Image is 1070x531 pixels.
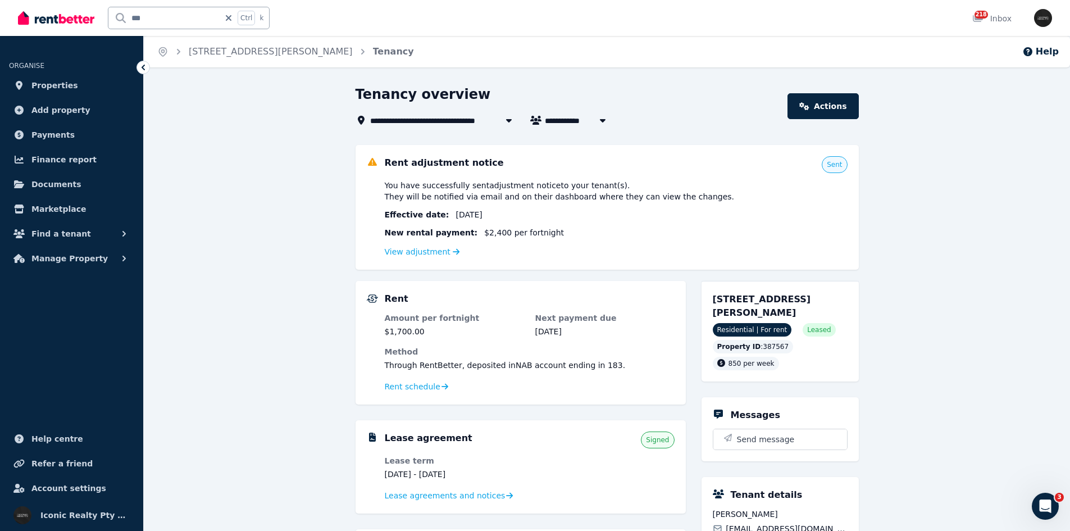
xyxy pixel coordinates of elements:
iframe: Intercom live chat [1032,493,1059,520]
dt: Lease term [385,455,524,466]
h5: Rent [385,292,408,306]
a: [STREET_ADDRESS][PERSON_NAME] [189,46,353,57]
span: Refer a friend [31,457,93,470]
img: RentBetter [18,10,94,26]
h5: Tenant details [731,488,803,502]
span: Manage Property [31,252,108,265]
a: Marketplace [9,198,134,220]
button: Help [1022,45,1059,58]
dd: $1,700.00 [385,326,524,337]
a: Rent schedule [385,381,449,392]
span: You have successfully sent adjustment notice to your tenant(s) . They will be notified via email ... [385,180,735,202]
button: Manage Property [9,247,134,270]
div: : 387567 [713,340,794,353]
span: ORGANISE [9,62,44,70]
span: Residential | For rent [713,323,792,337]
span: [PERSON_NAME] [713,509,848,520]
button: Find a tenant [9,223,134,245]
a: Payments [9,124,134,146]
span: Ctrl [238,11,255,25]
h5: Messages [731,409,780,422]
span: Lease agreements and notices [385,490,506,501]
span: Add property [31,103,90,117]
div: Inbox [972,13,1012,24]
img: Iconic Realty Pty Ltd [13,506,31,524]
span: Rent schedule [385,381,440,392]
h5: Lease agreement [385,432,472,445]
span: Account settings [31,482,106,495]
dd: [DATE] - [DATE] [385,469,524,480]
img: Iconic Realty Pty Ltd [1034,9,1052,27]
span: Signed [646,435,669,444]
span: Through RentBetter , deposited in NAB account ending in 183 . [385,361,626,370]
span: New rental payment: [385,227,478,238]
button: Send message [713,429,847,450]
a: Refer a friend [9,452,134,475]
span: Property ID [717,342,761,351]
a: Actions [787,93,858,119]
a: Tenancy [373,46,414,57]
span: Send message [737,434,795,445]
span: Marketplace [31,202,86,216]
span: 3 [1055,493,1064,502]
span: Iconic Realty Pty Ltd [40,509,130,522]
span: Leased [807,325,831,334]
span: Finance report [31,153,97,166]
dt: Method [385,346,675,357]
span: k [259,13,263,22]
h5: Rent adjustment notice [385,156,504,170]
span: 218 [975,11,988,19]
h1: Tenancy overview [356,85,491,103]
a: Finance report [9,148,134,171]
a: Lease agreements and notices [385,490,513,501]
span: [STREET_ADDRESS][PERSON_NAME] [713,294,811,318]
span: Properties [31,79,78,92]
a: Documents [9,173,134,196]
dt: Next payment due [535,312,675,324]
a: Help centre [9,428,134,450]
a: Properties [9,74,134,97]
dt: Amount per fortnight [385,312,524,324]
a: Account settings [9,477,134,500]
dd: [DATE] [535,326,675,337]
span: 850 per week [728,360,775,367]
span: Find a tenant [31,227,91,240]
span: Payments [31,128,75,142]
span: Help centre [31,432,83,446]
a: Add property [9,99,134,121]
span: Sent [827,160,842,169]
nav: Breadcrumb [144,36,427,67]
span: $2,400 per fortnight [484,227,564,238]
span: Effective date : [385,209,449,220]
span: [DATE] [456,209,482,220]
a: View adjustment [385,247,460,256]
span: Documents [31,178,81,191]
img: Rental Payments [367,294,378,303]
